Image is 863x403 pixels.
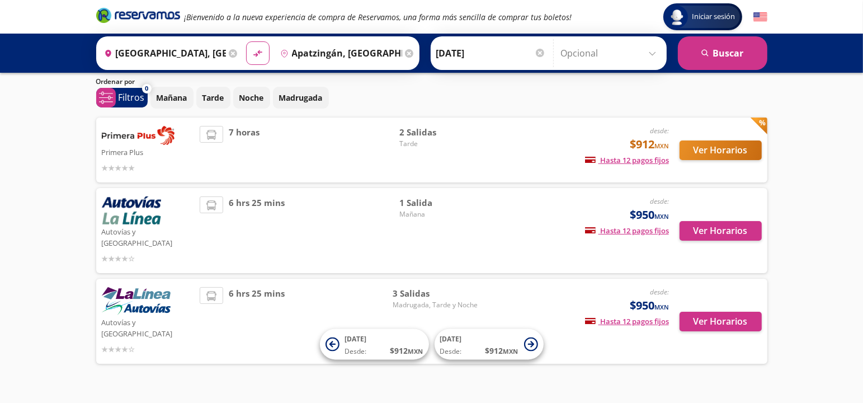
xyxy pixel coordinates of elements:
[102,145,195,158] p: Primera Plus
[393,287,478,300] span: 3 Salidas
[202,92,224,104] p: Tarde
[145,84,148,93] span: 0
[345,347,367,357] span: Desde:
[399,139,478,149] span: Tarde
[399,196,478,209] span: 1 Salida
[320,329,429,360] button: [DATE]Desde:$912MXN
[279,92,323,104] p: Madrugada
[485,345,518,357] span: $ 912
[680,221,762,241] button: Ver Horarios
[185,12,572,22] em: ¡Bienvenido a la nueva experiencia de compra de Reservamos, una forma más sencilla de comprar tus...
[435,329,544,360] button: [DATE]Desde:$912MXN
[276,39,402,67] input: Buscar Destino
[233,87,270,109] button: Noche
[630,207,669,223] span: $950
[654,142,669,150] small: MXN
[408,348,423,356] small: MXN
[680,312,762,331] button: Ver Horarios
[96,7,180,27] a: Brand Logo
[393,300,478,310] span: Madrugada, Tarde y Noche
[680,140,762,160] button: Ver Horarios
[100,39,226,67] input: Buscar Origen
[436,39,546,67] input: Elegir Fecha
[585,316,669,326] span: Hasta 12 pagos fijos
[96,77,135,87] p: Ordenar por
[585,155,669,165] span: Hasta 12 pagos fijos
[399,209,478,219] span: Mañana
[399,126,478,139] span: 2 Salidas
[119,91,145,104] p: Filtros
[102,287,171,315] img: Autovías y La Línea
[688,11,740,22] span: Iniciar sesión
[229,287,285,355] span: 6 hrs 25 mins
[585,226,669,236] span: Hasta 12 pagos fijos
[561,39,661,67] input: Opcional
[503,348,518,356] small: MXN
[102,126,175,145] img: Primera Plus
[102,315,195,339] p: Autovías y [GEOGRAPHIC_DATA]
[239,92,264,104] p: Noche
[630,136,669,153] span: $912
[753,10,767,24] button: English
[678,36,767,70] button: Buscar
[440,335,462,344] span: [DATE]
[96,7,180,24] i: Brand Logo
[102,224,195,249] p: Autovías y [GEOGRAPHIC_DATA]
[650,126,669,135] em: desde:
[345,335,367,344] span: [DATE]
[654,303,669,311] small: MXN
[390,345,423,357] span: $ 912
[196,87,230,109] button: Tarde
[157,92,187,104] p: Mañana
[650,196,669,206] em: desde:
[440,347,462,357] span: Desde:
[229,126,260,174] span: 7 horas
[229,196,285,265] span: 6 hrs 25 mins
[273,87,329,109] button: Madrugada
[650,287,669,297] em: desde:
[102,196,161,224] img: Autovías y La Línea
[654,212,669,221] small: MXN
[630,297,669,314] span: $950
[150,87,194,109] button: Mañana
[96,88,148,107] button: 0Filtros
